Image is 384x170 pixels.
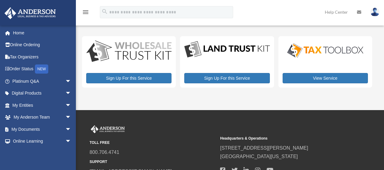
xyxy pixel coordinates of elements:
small: TOLL FREE [90,140,216,146]
small: SUPPORT [90,159,216,165]
a: [STREET_ADDRESS][PERSON_NAME] [220,145,308,151]
a: Home [4,27,80,39]
a: Online Ordering [4,39,80,51]
a: 800.706.4741 [90,150,119,155]
i: search [101,8,108,15]
img: Anderson Advisors Platinum Portal [90,125,126,133]
a: Tax Organizers [4,51,80,63]
span: arrow_drop_down [65,87,77,100]
a: menu [82,11,89,16]
a: Online Learningarrow_drop_down [4,135,80,147]
img: WS-Trust-Kit-lgo-1.jpg [86,40,172,63]
img: User Pic [370,8,379,16]
span: arrow_drop_down [65,75,77,88]
a: Order StatusNEW [4,63,80,75]
a: Sign Up For this Service [184,73,270,83]
a: My Documentsarrow_drop_down [4,123,80,135]
a: My Anderson Teamarrow_drop_down [4,111,80,123]
span: arrow_drop_down [65,111,77,124]
a: [GEOGRAPHIC_DATA][US_STATE] [220,154,298,159]
img: Anderson Advisors Platinum Portal [3,7,58,19]
img: LandTrust_lgo-1.jpg [184,40,270,59]
a: Digital Productsarrow_drop_down [4,87,77,99]
a: Sign Up For this Service [86,73,172,83]
a: View Service [283,73,368,83]
div: NEW [35,64,48,74]
span: arrow_drop_down [65,123,77,136]
small: Headquarters & Operations [220,135,346,142]
a: Platinum Q&Aarrow_drop_down [4,75,80,87]
a: My Entitiesarrow_drop_down [4,99,80,111]
span: arrow_drop_down [65,135,77,148]
span: arrow_drop_down [65,147,77,160]
i: menu [82,9,89,16]
a: Billingarrow_drop_down [4,147,80,159]
span: arrow_drop_down [65,99,77,112]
